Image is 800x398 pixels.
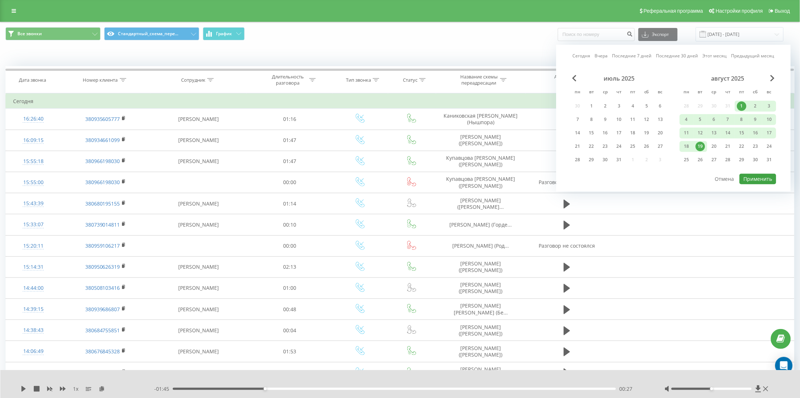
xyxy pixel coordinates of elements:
[6,94,795,109] td: Сегодня
[696,142,705,151] div: 19
[571,154,585,165] div: пн 28 июля 2025 г.
[13,323,53,337] div: 14:38:43
[83,77,118,83] div: Номер клиента
[13,154,53,168] div: 15:55:18
[682,128,691,138] div: 11
[85,263,120,270] a: 380950626319
[612,53,652,60] a: Последние 7 дней
[640,127,654,138] div: сб 19 июля 2025 г.
[694,114,707,125] div: вт 5 авг. 2025 г.
[403,77,417,83] div: Статус
[654,127,668,138] div: вс 20 июля 2025 г.
[615,115,624,124] div: 10
[73,385,78,393] span: 1 x
[615,101,624,111] div: 3
[626,127,640,138] div: пт 18 июля 2025 г.
[736,87,747,98] abbr: пятница
[723,87,734,98] abbr: четверг
[247,362,333,383] td: 00:09
[680,127,694,138] div: пн 11 авг. 2025 г.
[150,277,247,298] td: [PERSON_NAME]
[735,141,749,152] div: пт 22 авг. 2025 г.
[17,31,42,37] span: Все звонки
[436,109,526,130] td: Каниковская [PERSON_NAME] (Нышпора)
[723,115,733,124] div: 7
[656,128,665,138] div: 20
[571,114,585,125] div: пн 7 июля 2025 г.
[735,154,749,165] div: пт 29 авг. 2025 г.
[763,154,776,165] div: вс 31 авг. 2025 г.
[247,151,333,172] td: 01:47
[13,260,53,274] div: 15:14:31
[587,115,596,124] div: 8
[682,142,691,151] div: 18
[150,341,247,362] td: [PERSON_NAME]
[694,141,707,152] div: вт 19 авг. 2025 г.
[710,128,719,138] div: 13
[640,114,654,125] div: сб 12 июля 2025 г.
[654,101,668,111] div: вс 6 июля 2025 г.
[749,127,763,138] div: сб 16 авг. 2025 г.
[558,28,635,41] input: Поиск по номеру
[656,142,665,151] div: 27
[546,74,593,86] div: Аудиозапись разговора
[150,256,247,277] td: [PERSON_NAME]
[436,256,526,277] td: [PERSON_NAME] ([PERSON_NAME])
[751,155,760,165] div: 30
[731,53,775,60] a: Предыдущий месяц
[707,141,721,152] div: ср 20 авг. 2025 г.
[85,137,120,143] a: 380934661099
[740,174,776,184] button: Применить
[587,128,596,138] div: 15
[436,172,526,193] td: Купавцова [PERSON_NAME] ([PERSON_NAME])
[656,53,698,60] a: Последние 30 дней
[573,128,583,138] div: 14
[750,87,761,98] abbr: суббота
[150,214,247,235] td: [PERSON_NAME]
[751,101,760,111] div: 2
[150,130,247,151] td: [PERSON_NAME]
[626,101,640,111] div: пт 4 июля 2025 г.
[680,114,694,125] div: пн 4 авг. 2025 г.
[711,174,738,184] button: Отмена
[85,179,120,186] a: 380966198030
[735,101,749,111] div: пт 1 авг. 2025 г.
[85,115,120,122] a: 380935605777
[247,299,333,320] td: 00:48
[707,114,721,125] div: ср 6 авг. 2025 г.
[654,141,668,152] div: вс 27 июля 2025 г.
[150,109,247,130] td: [PERSON_NAME]
[763,114,776,125] div: вс 10 авг. 2025 г.
[585,101,599,111] div: вт 1 июля 2025 г.
[765,155,774,165] div: 31
[150,362,247,383] td: [PERSON_NAME]
[346,77,371,83] div: Тип звонка
[737,128,747,138] div: 15
[599,127,612,138] div: ср 16 июля 2025 г.
[709,87,720,98] abbr: среда
[85,200,120,207] a: 380680195155
[656,101,665,111] div: 6
[751,142,760,151] div: 23
[450,221,512,228] span: [PERSON_NAME] (Горде...
[737,142,747,151] div: 22
[694,127,707,138] div: вт 12 авг. 2025 г.
[5,27,101,40] button: Все звонки
[682,155,691,165] div: 25
[85,369,120,376] a: 380939153324
[573,115,583,124] div: 7
[587,101,596,111] div: 1
[458,197,504,210] span: [PERSON_NAME] ([PERSON_NAME]...
[572,75,577,81] span: Previous Month
[85,306,120,313] a: 380939686807
[628,128,638,138] div: 18
[85,327,120,334] a: 380684755851
[573,142,583,151] div: 21
[85,158,120,165] a: 380966198030
[695,87,706,98] abbr: вторник
[150,299,247,320] td: [PERSON_NAME]
[247,341,333,362] td: 01:53
[723,155,733,165] div: 28
[13,281,53,295] div: 14:44:00
[642,128,652,138] div: 19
